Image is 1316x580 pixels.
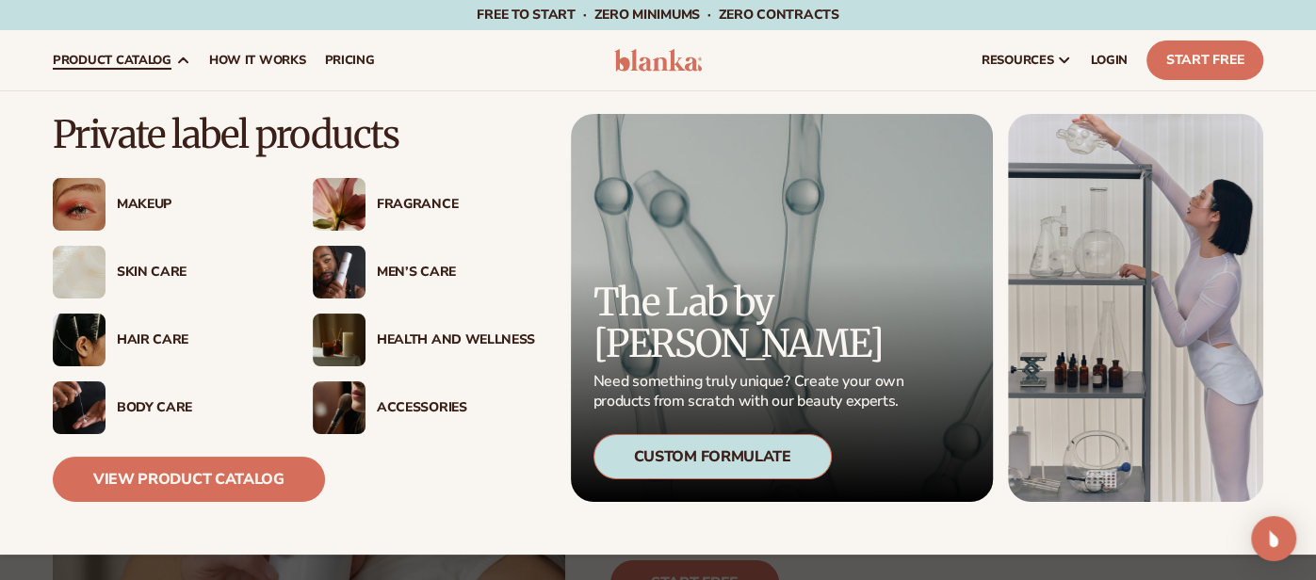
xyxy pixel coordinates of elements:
[1008,114,1263,502] img: Female in lab with equipment.
[53,178,106,231] img: Female with glitter eye makeup.
[593,282,910,364] p: The Lab by [PERSON_NAME]
[982,53,1053,68] span: resources
[313,381,535,434] a: Female with makeup brush. Accessories
[53,314,106,366] img: Female hair pulled back with clips.
[1091,53,1128,68] span: LOGIN
[53,53,171,68] span: product catalog
[313,314,535,366] a: Candles and incense on table. Health And Wellness
[53,114,535,155] p: Private label products
[324,53,374,68] span: pricing
[614,49,703,72] img: logo
[1146,40,1263,80] a: Start Free
[377,265,535,281] div: Men’s Care
[117,265,275,281] div: Skin Care
[117,332,275,348] div: Hair Care
[315,30,383,90] a: pricing
[377,332,535,348] div: Health And Wellness
[1081,30,1137,90] a: LOGIN
[53,246,106,298] img: Cream moisturizer swatch.
[53,178,275,231] a: Female with glitter eye makeup. Makeup
[571,114,993,502] a: Microscopic product formula. The Lab by [PERSON_NAME] Need something truly unique? Create your ow...
[377,197,535,213] div: Fragrance
[53,381,106,434] img: Male hand applying moisturizer.
[313,314,366,366] img: Candles and incense on table.
[1251,516,1296,561] div: Open Intercom Messenger
[593,372,910,411] p: Need something truly unique? Create your own products from scratch with our beauty experts.
[313,381,366,434] img: Female with makeup brush.
[477,6,838,24] span: Free to start · ZERO minimums · ZERO contracts
[117,197,275,213] div: Makeup
[43,30,200,90] a: product catalog
[53,457,325,502] a: View Product Catalog
[593,434,832,479] div: Custom Formulate
[313,178,535,231] a: Pink blooming flower. Fragrance
[313,178,366,231] img: Pink blooming flower.
[53,246,275,298] a: Cream moisturizer swatch. Skin Care
[53,314,275,366] a: Female hair pulled back with clips. Hair Care
[53,381,275,434] a: Male hand applying moisturizer. Body Care
[200,30,316,90] a: How It Works
[313,246,366,298] img: Male holding moisturizer bottle.
[313,246,535,298] a: Male holding moisturizer bottle. Men’s Care
[117,400,275,416] div: Body Care
[209,53,306,68] span: How It Works
[972,30,1081,90] a: resources
[377,400,535,416] div: Accessories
